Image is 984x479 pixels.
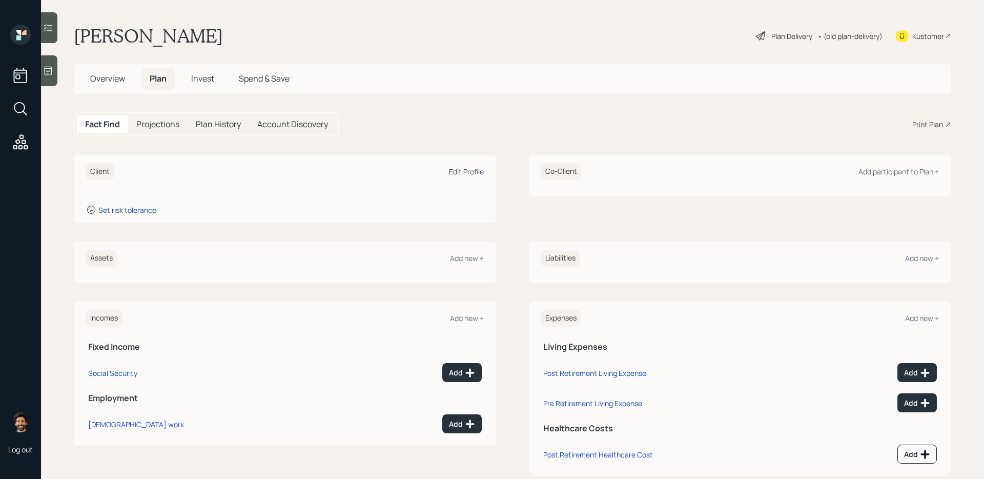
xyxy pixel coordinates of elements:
div: Add new + [450,313,484,323]
div: • (old plan-delivery) [817,31,883,42]
div: [DEMOGRAPHIC_DATA] work [88,420,184,429]
div: Plan Delivery [771,31,812,42]
button: Add [897,445,937,464]
h5: Plan History [196,119,241,129]
button: Add [897,363,937,382]
h6: Co-Client [541,163,581,180]
div: Print Plan [912,119,943,130]
button: Add [897,393,937,412]
button: Add [442,363,482,382]
div: Add new + [905,313,939,323]
div: Add [449,419,475,429]
span: Overview [90,73,125,84]
div: Pre Retirement Living Expense [543,398,642,408]
h6: Client [86,163,114,180]
h5: Employment [88,393,482,403]
h6: Assets [86,250,117,267]
img: eric-schwartz-headshot.png [10,412,31,432]
div: Log out [8,445,33,454]
div: Add new + [450,253,484,263]
h6: Expenses [541,310,581,327]
h5: Account Discovery [257,119,328,129]
div: Post Retirement Living Expense [543,368,646,378]
div: Add [904,368,930,378]
div: Add [449,368,475,378]
span: Spend & Save [239,73,290,84]
h5: Fact Find [85,119,120,129]
div: Add new + [905,253,939,263]
h6: Liabilities [541,250,580,267]
div: Set risk tolerance [98,205,156,215]
div: Kustomer [912,31,944,42]
h5: Fixed Income [88,342,482,352]
button: Add [442,414,482,433]
h6: Incomes [86,310,122,327]
div: Edit Profile [449,167,484,176]
h5: Healthcare Costs [543,424,937,433]
div: Post Retirement Healthcare Cost [543,450,653,460]
div: Add [904,449,930,460]
h5: Living Expenses [543,342,937,352]
h5: Projections [136,119,179,129]
h1: [PERSON_NAME] [74,25,223,47]
span: Invest [191,73,214,84]
span: Plan [150,73,167,84]
div: Add [904,398,930,408]
div: Social Security [88,368,137,378]
div: Add participant to Plan + [858,167,939,176]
